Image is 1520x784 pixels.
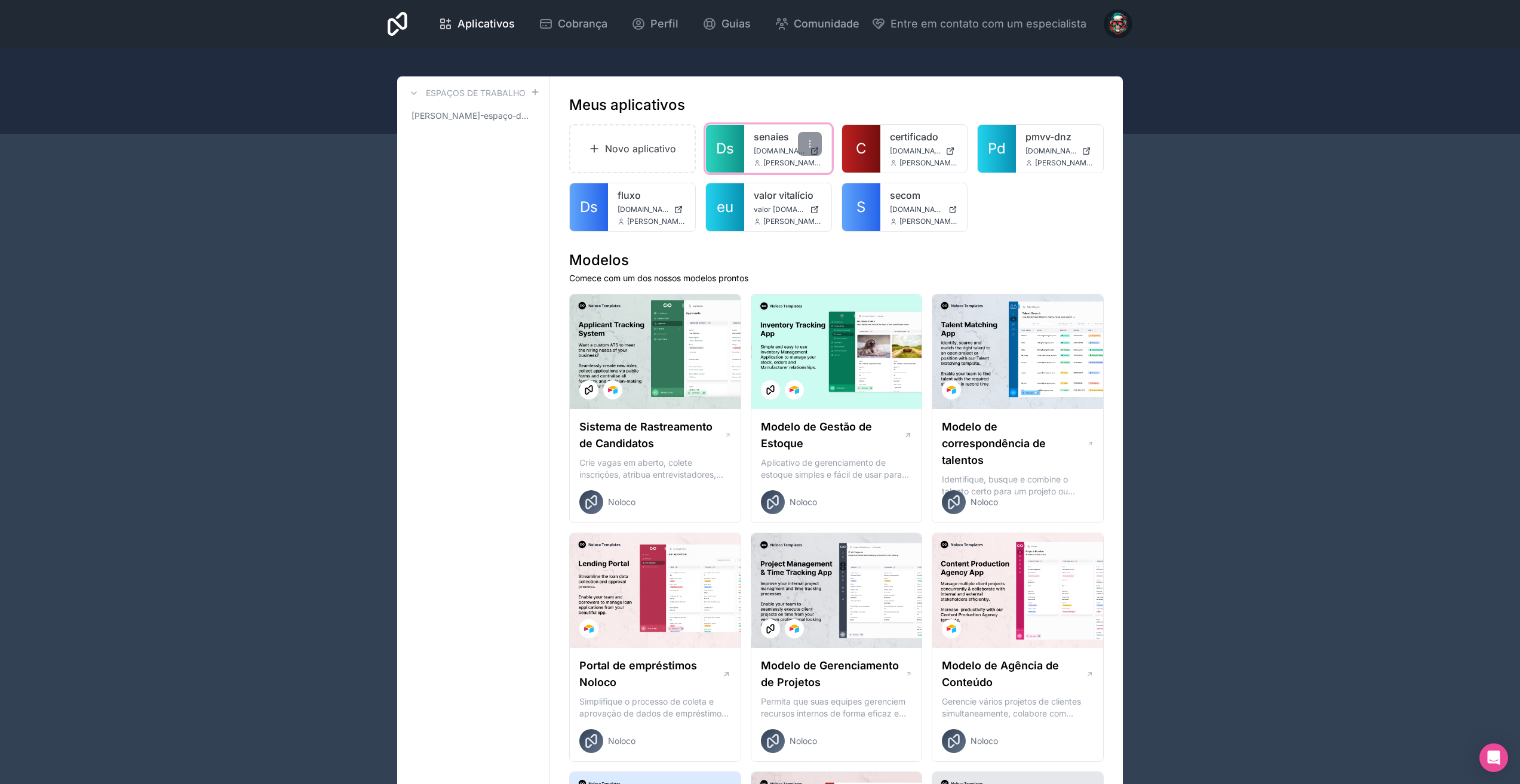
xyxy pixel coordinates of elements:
[608,736,635,746] font: Noloco
[693,11,760,37] a: Guias
[529,11,617,37] a: Cobrança
[1025,130,1094,144] a: pmvv-dnz
[890,188,958,202] a: secom
[1025,131,1071,143] font: pmvv-dnz
[1025,146,1083,155] font: [DOMAIN_NAME]
[608,385,618,395] img: Logotipo do Airtable
[988,140,1006,157] font: Pd
[569,96,685,113] font: Meus aplicativos
[761,457,909,503] font: Aplicativo de gerenciamento de estoque simples e fácil de usar para gerenciar seu estoque, pedido...
[608,497,635,507] font: Noloco
[890,205,958,214] a: [DOMAIN_NAME]
[856,198,865,216] font: S
[754,130,822,144] a: senaies
[618,188,686,202] a: fluxo
[754,205,831,214] font: valor [DOMAIN_NAME]
[412,110,562,121] font: [PERSON_NAME]-espaço-de-trabalho
[942,474,1090,520] font: Identifique, busque e combine o talento certo para um projeto ou posição em aberto com nosso mode...
[706,125,744,173] a: Ds
[890,130,958,144] a: certificado
[890,146,958,156] a: [DOMAIN_NAME]
[754,189,813,201] font: valor vitalício
[794,17,859,30] font: Comunidade
[579,420,713,450] font: Sistema de Rastreamento de Candidatos
[569,251,629,269] font: Modelos
[579,457,727,515] font: Crie vagas em aberto, colete inscrições, atribua entrevistadores, centralize o feedback dos candi...
[579,659,697,688] font: Portal de empréstimos Noloco
[790,736,817,746] font: Noloco
[618,205,686,214] a: [DOMAIN_NAME]
[569,273,748,283] font: Comece com um dos nossos modelos prontos
[763,158,942,167] font: [PERSON_NAME][EMAIL_ADDRESS][DOMAIN_NAME]
[426,88,526,98] font: Espaços de trabalho
[558,17,607,30] font: Cobrança
[890,146,948,155] font: [DOMAIN_NAME]
[765,11,869,37] a: Comunidade
[717,198,733,216] font: eu
[899,158,1079,167] font: [PERSON_NAME][EMAIL_ADDRESS][DOMAIN_NAME]
[790,497,817,507] font: Noloco
[754,146,812,155] font: [DOMAIN_NAME]
[716,140,734,157] font: Ds
[761,696,906,742] font: Permita que suas equipes gerenciem recursos internos de forma eficaz e executem projetos de clien...
[1025,146,1094,156] a: [DOMAIN_NAME]
[650,17,678,30] font: Perfil
[706,183,744,231] a: eu
[761,659,899,688] font: Modelo de Gerenciamento de Projetos
[622,11,688,37] a: Perfil
[790,385,799,395] img: Logotipo do Airtable
[1479,743,1508,772] div: Abra o Intercom Messenger
[856,140,867,157] font: C
[754,188,822,202] a: valor vitalício
[1035,158,1214,167] font: [PERSON_NAME][EMAIL_ADDRESS][DOMAIN_NAME]
[570,183,608,231] a: Ds
[580,198,598,216] font: Ds
[763,217,942,226] font: [PERSON_NAME][EMAIL_ADDRESS][DOMAIN_NAME]
[579,696,729,742] font: Simplifique o processo de coleta e aprovação de dados de empréstimos com nosso modelo de Portal d...
[407,86,526,100] a: Espaços de trabalho
[890,189,920,201] font: secom
[871,16,1086,32] button: Entre em contato com um especialista
[978,125,1016,173] a: Pd
[627,217,806,226] font: [PERSON_NAME][EMAIL_ADDRESS][DOMAIN_NAME]
[721,17,751,30] font: Guias
[754,146,822,156] a: [DOMAIN_NAME]
[457,17,515,30] font: Aplicativos
[899,217,1079,226] font: [PERSON_NAME][EMAIL_ADDRESS][DOMAIN_NAME]
[584,624,594,634] img: Logotipo do Airtable
[971,736,998,746] font: Noloco
[754,205,822,214] a: valor [DOMAIN_NAME]
[605,143,676,155] font: Novo aplicativo
[947,385,956,395] img: Logotipo do Airtable
[429,11,524,37] a: Aplicativos
[754,131,789,143] font: senaies
[942,420,1046,466] font: Modelo de correspondência de talentos
[890,17,1086,30] font: Entre em contato com um especialista
[618,205,675,214] font: [DOMAIN_NAME]
[890,131,938,143] font: certificado
[790,624,799,634] img: Logotipo do Airtable
[890,205,948,214] font: [DOMAIN_NAME]
[407,105,540,127] a: [PERSON_NAME]-espaço-de-trabalho
[761,420,872,450] font: Modelo de Gestão de Estoque
[971,497,998,507] font: Noloco
[942,659,1059,688] font: Modelo de Agência de Conteúdo
[842,183,880,231] a: S
[842,125,880,173] a: C
[947,624,956,634] img: Logotipo do Airtable
[569,124,696,173] a: Novo aplicativo
[618,189,641,201] font: fluxo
